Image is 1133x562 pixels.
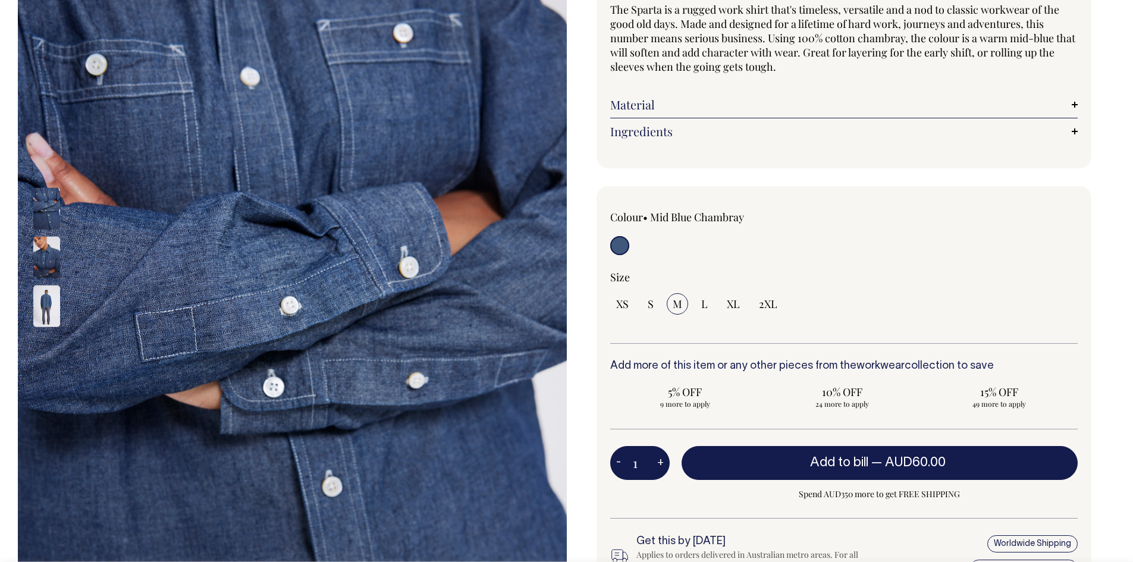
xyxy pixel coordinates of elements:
[610,270,1078,284] div: Size
[773,399,911,409] span: 24 more to apply
[33,237,60,278] img: mid-blue-chambray
[610,98,1078,112] a: Material
[695,293,714,315] input: L
[856,361,905,371] a: workwear
[673,297,682,311] span: M
[682,446,1078,479] button: Add to bill —AUD60.00
[885,457,946,469] span: AUD60.00
[701,297,708,311] span: L
[610,293,635,315] input: XS
[727,297,740,311] span: XL
[616,297,629,311] span: XS
[616,385,754,399] span: 5% OFF
[667,293,688,315] input: M
[610,360,1078,372] h6: Add more of this item or any other pieces from the collection to save
[643,210,648,224] span: •
[636,536,866,548] h6: Get this by [DATE]
[753,293,783,315] input: 2XL
[773,385,911,399] span: 10% OFF
[924,381,1074,412] input: 15% OFF 49 more to apply
[610,124,1078,139] a: Ingredients
[610,451,627,475] button: -
[810,457,868,469] span: Add to bill
[33,285,60,327] img: mid-blue-chambray
[33,188,60,230] img: mid-blue-chambray
[610,381,760,412] input: 5% OFF 9 more to apply
[642,293,660,315] input: S
[930,385,1068,399] span: 15% OFF
[930,399,1068,409] span: 49 more to apply
[871,457,949,469] span: —
[648,297,654,311] span: S
[610,2,1075,74] span: The Sparta is a rugged work shirt that's timeless, versatile and a nod to classic workwear of the...
[651,451,670,475] button: +
[616,399,754,409] span: 9 more to apply
[610,210,798,224] div: Colour
[721,293,746,315] input: XL
[682,487,1078,501] span: Spend AUD350 more to get FREE SHIPPING
[759,297,777,311] span: 2XL
[767,381,917,412] input: 10% OFF 24 more to apply
[650,210,744,224] label: Mid Blue Chambray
